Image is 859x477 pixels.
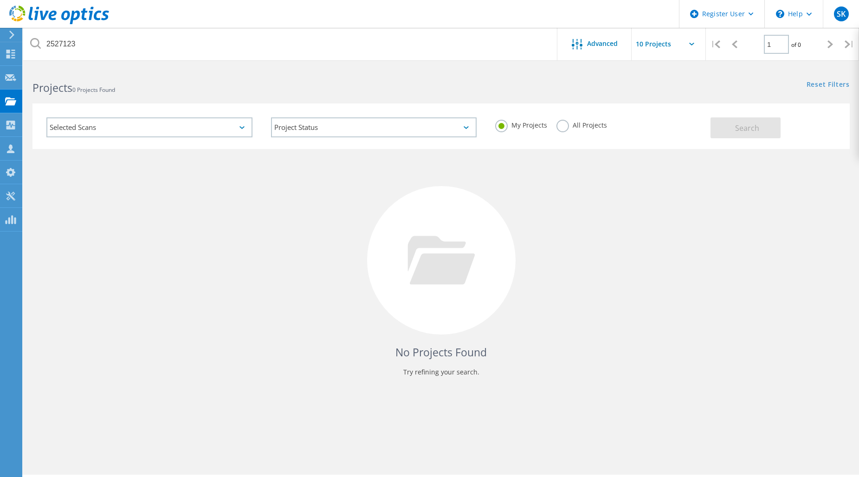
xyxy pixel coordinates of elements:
span: Search [735,123,759,133]
b: Projects [32,80,72,95]
div: | [840,28,859,61]
span: 0 Projects Found [72,86,115,94]
a: Live Optics Dashboard [9,19,109,26]
h4: No Projects Found [42,345,840,360]
a: Reset Filters [807,81,850,89]
input: Search projects by name, owner, ID, company, etc [23,28,558,60]
button: Search [710,117,781,138]
span: Advanced [587,40,618,47]
p: Try refining your search. [42,365,840,380]
div: Project Status [271,117,477,137]
span: of 0 [791,41,801,49]
label: All Projects [556,120,607,129]
svg: \n [776,10,784,18]
div: Selected Scans [46,117,252,137]
span: SK [837,10,846,18]
label: My Projects [495,120,547,129]
div: | [706,28,725,61]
